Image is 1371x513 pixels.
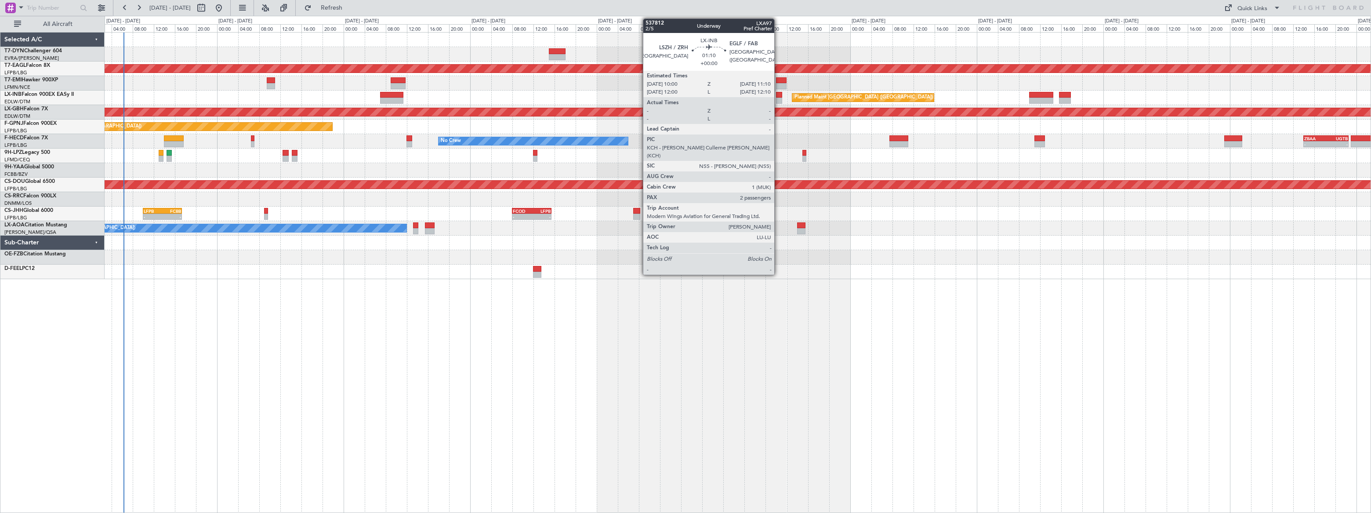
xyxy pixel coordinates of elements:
[144,214,163,219] div: -
[4,266,35,271] a: D-FEELPC12
[618,24,639,32] div: 04:00
[787,24,808,32] div: 12:00
[4,135,48,141] a: F-HECDFalcon 7X
[175,24,196,32] div: 16:00
[407,24,428,32] div: 12:00
[4,121,23,126] span: F-GPNJ
[323,24,344,32] div: 20:00
[280,24,301,32] div: 12:00
[112,24,133,32] div: 04:00
[1335,24,1356,32] div: 20:00
[1040,24,1061,32] div: 12:00
[555,24,576,32] div: 16:00
[4,69,27,76] a: LFPB/LBG
[1124,24,1146,32] div: 04:00
[301,24,323,32] div: 16:00
[4,98,30,105] a: EDLW/DTM
[196,24,217,32] div: 20:00
[871,24,892,32] div: 04:00
[724,142,750,147] div: -
[218,18,252,25] div: [DATE] - [DATE]
[491,24,512,32] div: 04:00
[428,24,449,32] div: 16:00
[449,24,470,32] div: 20:00
[149,4,191,12] span: [DATE] - [DATE]
[470,24,491,32] div: 00:00
[998,24,1019,32] div: 04:00
[597,24,618,32] div: 00:00
[639,24,660,32] div: 08:00
[1251,24,1272,32] div: 04:00
[702,24,723,32] div: 20:00
[977,24,998,32] div: 00:00
[4,92,22,97] span: LX-INB
[1105,18,1139,25] div: [DATE] - [DATE]
[163,214,181,219] div: -
[163,208,181,214] div: FCBB
[1314,24,1335,32] div: 16:00
[10,17,95,31] button: All Aircraft
[532,208,551,214] div: LFPB
[724,136,750,141] div: WSSL
[4,222,25,228] span: LX-AOA
[4,251,23,257] span: OE-FZB
[1304,136,1326,141] div: ZBAA
[956,24,977,32] div: 20:00
[4,193,23,199] span: CS-RRC
[386,24,407,32] div: 08:00
[4,63,50,68] a: T7-EAGLFalcon 8X
[794,91,933,104] div: Planned Maint [GEOGRAPHIC_DATA] ([GEOGRAPHIC_DATA])
[154,24,175,32] div: 12:00
[4,164,24,170] span: 9H-YAA
[27,1,77,15] input: Trip Number
[1167,24,1188,32] div: 12:00
[4,164,54,170] a: 9H-YAAGlobal 5000
[4,193,56,199] a: CS-RRCFalcon 900LX
[1326,142,1347,147] div: -
[4,208,53,213] a: CS-JHHGlobal 6000
[1061,24,1082,32] div: 16:00
[1209,24,1230,32] div: 20:00
[1272,24,1293,32] div: 08:00
[217,24,238,32] div: 00:00
[699,136,724,141] div: HEGN
[744,24,765,32] div: 04:00
[313,5,350,11] span: Refresh
[4,84,30,91] a: LFMN/NCE
[598,18,632,25] div: [DATE] - [DATE]
[345,18,379,25] div: [DATE] - [DATE]
[4,48,62,54] a: T7-DYNChallenger 604
[4,77,58,83] a: T7-EMIHawker 900XP
[4,55,59,62] a: EVRA/[PERSON_NAME]
[4,179,25,184] span: CS-DOU
[4,251,66,257] a: OE-FZBCitation Mustang
[935,24,956,32] div: 16:00
[4,135,24,141] span: F-HECD
[4,127,27,134] a: LFPB/LBG
[441,135,461,148] div: No Crew
[892,24,914,32] div: 08:00
[1326,136,1347,141] div: UGTB
[344,24,365,32] div: 00:00
[829,24,850,32] div: 20:00
[723,24,744,32] div: 00:00
[1220,1,1285,15] button: Quick Links
[1237,4,1267,13] div: Quick Links
[4,77,22,83] span: T7-EMI
[144,208,163,214] div: LFPB
[914,24,935,32] div: 12:00
[660,24,681,32] div: 12:00
[1019,24,1040,32] div: 08:00
[4,208,23,213] span: CS-JHH
[4,63,26,68] span: T7-EAGL
[1082,24,1103,32] div: 20:00
[4,156,30,163] a: LFMD/CEQ
[1146,24,1167,32] div: 08:00
[850,24,871,32] div: 00:00
[681,24,702,32] div: 16:00
[576,24,597,32] div: 20:00
[1231,18,1265,25] div: [DATE] - [DATE]
[106,18,140,25] div: [DATE] - [DATE]
[1103,24,1124,32] div: 00:00
[725,18,758,25] div: [DATE] - [DATE]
